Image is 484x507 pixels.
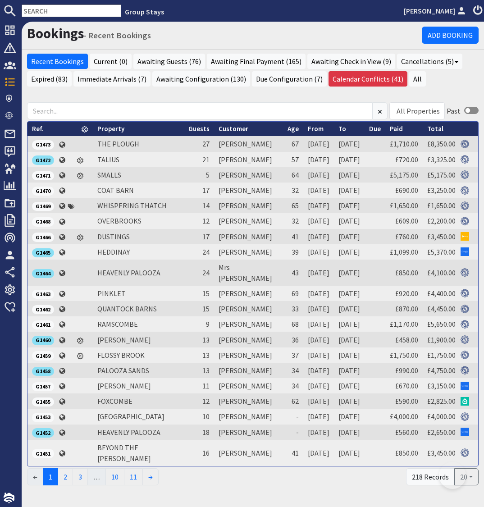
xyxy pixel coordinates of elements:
[461,412,469,421] img: Referer: Group Stays
[97,201,167,210] a: WHISPERING THATCH
[32,449,54,458] span: G1451
[202,428,210,437] span: 18
[202,397,210,406] span: 12
[303,213,334,228] td: [DATE]
[390,412,418,421] a: £4,000.00
[334,213,365,228] td: [DATE]
[338,124,346,133] a: To
[427,366,456,375] a: £4,750.00
[397,105,440,116] div: All Properties
[32,320,54,329] span: G1461
[404,5,468,16] a: [PERSON_NAME]
[133,54,205,69] a: Awaiting Guests (76)
[202,448,210,457] span: 16
[214,378,283,393] td: [PERSON_NAME]
[252,71,327,87] a: Due Configuration (7)
[214,244,283,260] td: [PERSON_NAME]
[214,213,283,228] td: [PERSON_NAME]
[32,202,54,211] span: G1469
[461,155,469,164] img: Referer: Group Stays
[283,183,303,198] td: 32
[303,347,334,363] td: [DATE]
[390,124,403,133] a: Paid
[303,198,334,213] td: [DATE]
[307,54,395,69] a: Awaiting Check in View (9)
[90,54,132,69] a: Current (0)
[365,122,385,137] th: Due
[427,289,456,298] a: £4,400.00
[4,493,14,503] img: staytech_i_w-64f4e8e9ee0a9c174fd5317b4b171b261742d2d393467e5bdba4413f4f884c10.svg
[395,428,418,437] a: £560.00
[283,286,303,301] td: 69
[461,247,469,256] img: Referer: Google
[395,397,418,406] a: £590.00
[303,316,334,332] td: [DATE]
[395,155,418,164] a: £720.00
[334,378,365,393] td: [DATE]
[214,301,283,316] td: [PERSON_NAME]
[32,397,54,407] span: G1455
[202,351,210,360] span: 13
[303,183,334,198] td: [DATE]
[334,347,365,363] td: [DATE]
[32,232,54,241] a: G1466
[283,378,303,393] td: 34
[283,347,303,363] td: 37
[283,301,303,316] td: 33
[283,213,303,228] td: 32
[202,201,210,210] span: 14
[334,152,365,167] td: [DATE]
[214,409,283,424] td: [PERSON_NAME]
[97,247,130,256] a: HEDDINAY
[32,304,54,313] a: G1462
[427,428,456,437] a: £2,650.00
[27,54,88,69] a: Recent Bookings
[97,397,132,406] a: FOXCOMBE
[32,216,54,225] a: G1468
[283,167,303,183] td: 64
[334,316,365,332] td: [DATE]
[214,425,283,440] td: [PERSON_NAME]
[427,320,456,329] a: £5,650.00
[214,183,283,198] td: [PERSON_NAME]
[283,260,303,286] td: 43
[461,320,469,329] img: Referer: Group Stays
[27,102,373,119] input: Search...
[202,139,210,148] span: 27
[395,268,418,277] a: £850.00
[32,336,54,345] div: G1460
[303,393,334,409] td: [DATE]
[22,5,121,17] input: SEARCH
[427,351,456,360] a: £1,750.00
[461,428,469,436] img: Referer: Google
[390,170,418,179] a: £5,175.00
[283,244,303,260] td: 39
[202,335,210,344] span: 13
[142,468,159,485] a: →
[206,320,210,329] span: 9
[395,448,418,457] a: £850.00
[32,412,54,421] a: G1453
[303,425,334,440] td: [DATE]
[32,186,54,195] a: G1470
[202,289,210,298] span: 15
[32,382,54,391] span: G1457
[461,170,469,179] img: Referer: Group Stays
[397,54,462,69] a: Cancellations (5)
[202,366,210,375] span: 13
[427,304,456,313] a: £4,450.00
[334,198,365,213] td: [DATE]
[283,425,303,440] td: -
[32,289,54,298] a: G1463
[461,366,469,375] img: Referer: Group Stays
[214,363,283,378] td: [PERSON_NAME]
[334,393,365,409] td: [DATE]
[334,409,365,424] td: [DATE]
[97,320,138,329] a: RAMSCOMBE
[390,351,418,360] a: £1,750.00
[84,30,151,41] small: - Recent Bookings
[97,170,121,179] a: SMALLS
[461,448,469,457] img: Referer: Group Stays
